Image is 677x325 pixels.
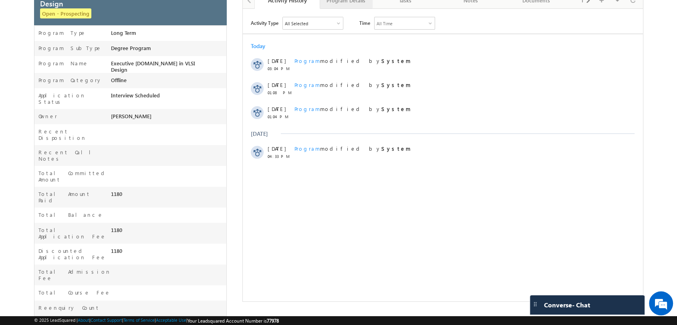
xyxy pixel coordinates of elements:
span: [DATE] [268,145,286,152]
span: Open - Prospecting [40,8,91,18]
a: Terms of Service [123,317,155,323]
strong: System [381,57,411,64]
label: Total Balance [38,212,103,218]
label: Program Type [38,30,86,36]
em: Start Chat [109,247,145,258]
label: Recent Disposition [38,128,111,141]
label: Reenquiry Count [38,305,100,311]
label: Total Amount Paid [38,191,111,204]
strong: System [381,145,411,152]
div: All Selected [285,21,308,26]
span: 04:33 PM [268,154,292,159]
span: 1180 [111,248,122,254]
span: Time [359,17,370,29]
span: [DATE] [268,57,286,64]
span: [DATE] [268,81,286,88]
span: Offline [111,77,127,83]
span: 77978 [267,318,279,324]
label: Owner [38,113,57,119]
div: Minimize live chat window [131,4,151,23]
label: Program Category [38,77,102,83]
span: modified by [294,145,411,152]
label: Recent Call Notes [38,149,111,162]
span: Degree Program [111,45,151,51]
a: About [78,317,89,323]
strong: System [381,81,411,88]
strong: System [381,105,411,112]
span: 1180 [111,191,122,197]
span: Activity Type [251,17,278,29]
div: [DATE] [251,130,277,137]
img: d_60004797649_company_0_60004797649 [14,42,34,52]
span: Program [294,105,320,112]
span: Program [294,81,320,88]
label: Total Application Fee [38,227,111,240]
span: 01:08 PM [268,90,292,95]
div: All Selected [283,17,343,29]
span: 03:04 PM [268,66,292,71]
span: modified by [294,81,411,88]
span: Executive [DOMAIN_NAME] in VLSI Design [111,60,204,73]
span: Program [294,57,320,64]
a: Contact Support [91,317,122,323]
label: Total Course Fee [38,289,111,296]
span: Your Leadsquared Account Number is [187,318,279,324]
a: Acceptable Use [156,317,186,323]
label: Discounted Application Fee [38,248,111,260]
label: Total Committed Amount [38,170,111,183]
label: Application Status [38,92,111,105]
span: Interview Scheduled [111,92,160,99]
div: All Time [377,21,393,26]
div: Chat with us now [42,42,135,52]
span: © 2025 LeadSquared | | | | | [34,317,279,324]
span: Converse - Chat [544,301,590,309]
img: carter-drag [532,301,538,307]
textarea: Type your message and hit 'Enter' [10,74,146,240]
span: 1180 [111,227,122,233]
span: Long Term [111,30,136,36]
span: modified by [294,57,411,64]
div: Today [251,42,277,50]
span: [DATE] [268,105,286,112]
label: Program SubType [38,45,102,51]
span: 01:04 PM [268,114,292,119]
span: [PERSON_NAME] [111,113,151,119]
span: Program [294,145,320,152]
span: modified by [294,105,411,112]
label: Total Admission Fee [38,268,111,281]
label: Program Name [38,60,89,67]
